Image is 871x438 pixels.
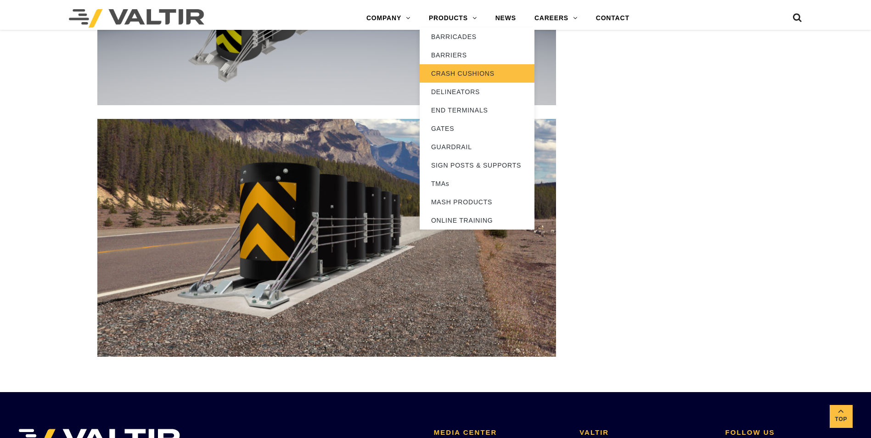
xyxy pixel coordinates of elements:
a: Top [830,405,853,428]
h2: MEDIA CENTER [434,429,566,437]
a: BARRIERS [420,46,534,64]
a: MASH PRODUCTS [420,193,534,211]
a: SIGN POSTS & SUPPORTS [420,156,534,174]
a: BARRICADES [420,28,534,46]
a: COMPANY [357,9,420,28]
h2: FOLLOW US [725,429,857,437]
a: DELINEATORS [420,83,534,101]
a: ONLINE TRAINING [420,211,534,230]
a: GATES [420,119,534,138]
a: CONTACT [587,9,639,28]
a: GUARDRAIL [420,138,534,156]
a: END TERMINALS [420,101,534,119]
a: CRASH CUSHIONS [420,64,534,83]
h2: VALTIR [579,429,711,437]
img: Valtir [69,9,204,28]
a: TMAs [420,174,534,193]
a: NEWS [486,9,525,28]
a: CAREERS [525,9,587,28]
span: Top [830,414,853,425]
a: PRODUCTS [420,9,486,28]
